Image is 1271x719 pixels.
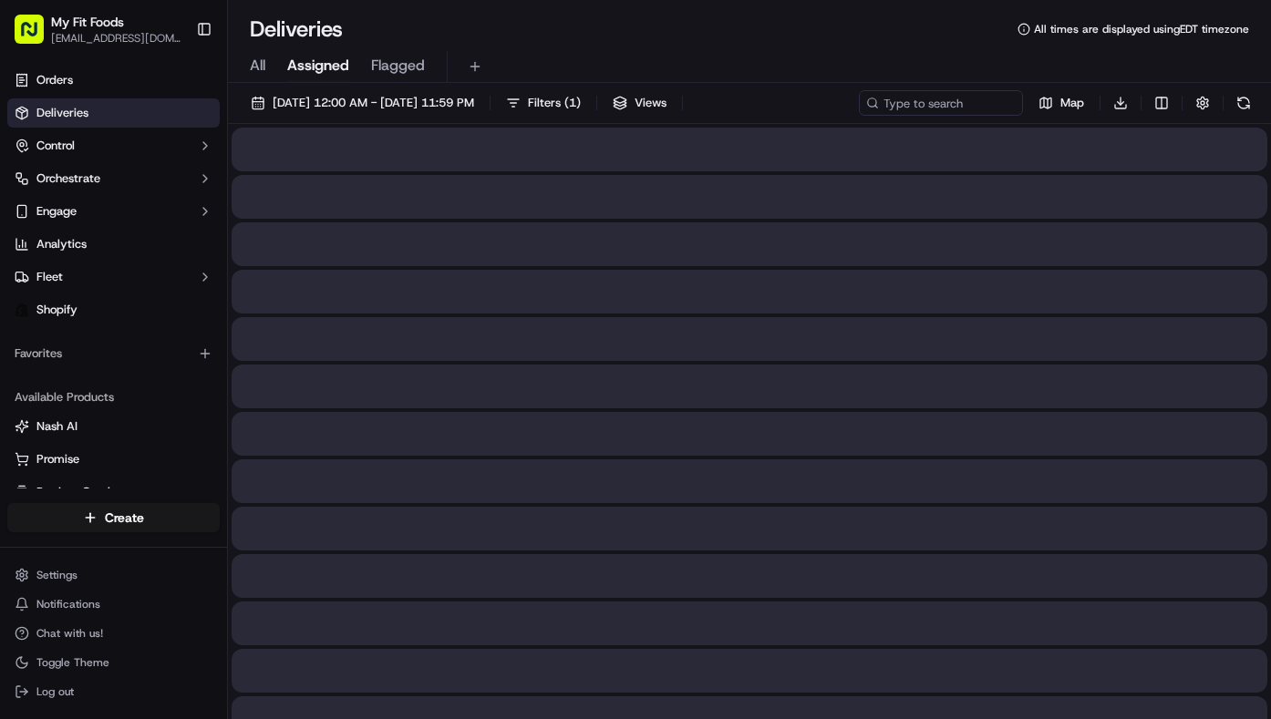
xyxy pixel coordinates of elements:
button: My Fit Foods [51,13,124,31]
button: Engage [7,197,220,226]
span: Log out [36,684,74,699]
span: Orders [36,72,73,88]
button: Product Catalog [7,478,220,507]
span: Deliveries [36,105,88,121]
span: Analytics [36,236,87,252]
span: Map [1060,95,1084,111]
a: Orders [7,66,220,95]
span: Filters [528,95,581,111]
span: Flagged [371,55,425,77]
input: Type to search [859,90,1023,116]
button: Fleet [7,262,220,292]
div: Available Products [7,383,220,412]
a: Analytics [7,230,220,259]
button: Orchestrate [7,164,220,193]
span: Engage [36,203,77,220]
a: Nash AI [15,418,212,435]
button: Toggle Theme [7,650,220,675]
a: Shopify [7,295,220,324]
span: Notifications [36,597,100,611]
span: Views [635,95,666,111]
span: Settings [36,568,77,582]
a: Product Catalog [15,484,212,500]
button: [EMAIL_ADDRESS][DOMAIN_NAME] [51,31,181,46]
button: Filters(1) [498,90,589,116]
button: Chat with us! [7,621,220,646]
span: ( 1 ) [564,95,581,111]
span: Promise [36,451,79,467]
button: Control [7,131,220,160]
span: All times are displayed using EDT timezone [1034,22,1249,36]
span: Shopify [36,302,77,318]
span: Control [36,138,75,154]
button: Views [604,90,675,116]
button: [DATE] 12:00 AM - [DATE] 11:59 PM [243,90,482,116]
button: Nash AI [7,412,220,441]
span: Nash AI [36,418,77,435]
span: Fleet [36,269,63,285]
span: Product Catalog [36,484,124,500]
div: Favorites [7,339,220,368]
button: Settings [7,562,220,588]
span: Orchestrate [36,170,100,187]
span: Create [105,508,144,527]
span: Toggle Theme [36,655,109,670]
h1: Deliveries [250,15,343,44]
button: Map [1030,90,1092,116]
button: Notifications [7,591,220,617]
span: [DATE] 12:00 AM - [DATE] 11:59 PM [273,95,474,111]
button: My Fit Foods[EMAIL_ADDRESS][DOMAIN_NAME] [7,7,189,51]
img: Shopify logo [15,303,29,317]
a: Promise [15,451,212,467]
button: Promise [7,445,220,474]
button: Refresh [1231,90,1256,116]
button: Log out [7,679,220,704]
a: Deliveries [7,98,220,128]
span: All [250,55,265,77]
button: Create [7,503,220,532]
span: Chat with us! [36,626,103,641]
span: Assigned [287,55,349,77]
